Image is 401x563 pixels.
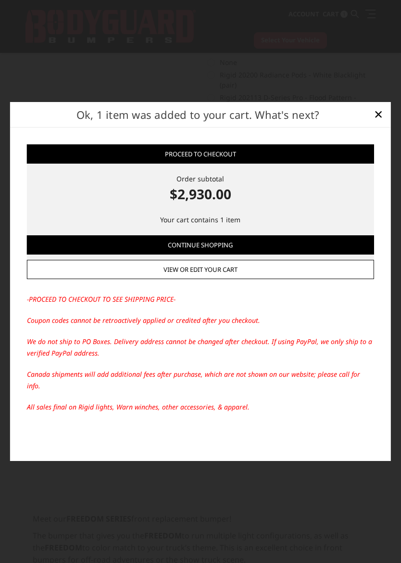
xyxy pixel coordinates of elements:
a: View or edit your cart [27,260,374,279]
p: We do not ship to PO Boxes. Delivery address cannot be changed after checkout. If using PayPal, w... [27,336,374,359]
strong: $2,930.00 [27,184,374,204]
p: Your cart contains 1 item [27,214,374,226]
a: Continue Shopping [27,235,374,255]
p: Canada shipments will add additional fees after purchase, which are not shown on our website; ple... [27,369,374,392]
h2: Ok, 1 item was added to your cart. What's next? [25,109,370,120]
p: All sales final on Rigid lights, Warn winches, other accessories, & apparel. [27,401,374,413]
p: -PROCEED TO CHECKOUT TO SEE SHIPPING PRICE- [27,294,374,305]
div: Order subtotal [27,174,374,204]
a: Proceed to checkout [27,144,374,164]
span: × [374,103,383,124]
p: Coupon codes cannot be retroactively applied or credited after you checkout. [27,315,374,326]
a: Close [371,109,386,125]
